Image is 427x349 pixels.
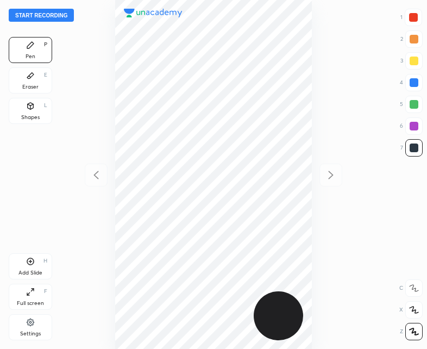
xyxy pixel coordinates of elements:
div: Eraser [22,84,39,90]
div: 6 [400,117,423,135]
div: C [399,279,423,297]
div: Z [400,323,423,340]
div: 1 [400,9,422,26]
div: 4 [400,74,423,91]
div: Settings [20,331,41,336]
img: logo.38c385cc.svg [124,9,183,17]
button: Start recording [9,9,74,22]
div: P [44,42,47,47]
div: 5 [400,96,423,113]
div: Shapes [21,115,40,120]
div: Pen [26,54,35,59]
div: X [399,301,423,319]
div: E [44,72,47,78]
div: L [44,103,47,108]
div: 2 [400,30,423,48]
div: F [44,289,47,294]
div: Add Slide [18,270,42,276]
div: 7 [400,139,423,157]
div: H [43,258,47,264]
div: Full screen [17,301,44,306]
div: 3 [400,52,423,70]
